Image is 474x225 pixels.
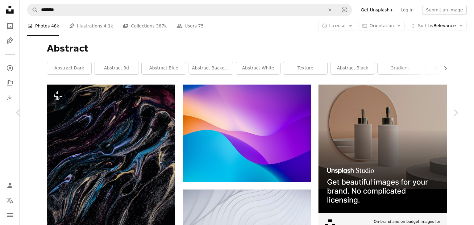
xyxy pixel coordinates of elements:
form: Find visuals sitewide [27,4,352,16]
button: Search Unsplash [27,4,38,16]
img: file-1715714113747-b8b0561c490eimage [318,85,447,213]
span: 4.1k [104,23,113,29]
button: Visual search [337,4,352,16]
button: Language [4,194,16,206]
button: Menu [4,209,16,221]
button: Sort byRelevance [407,21,467,31]
a: abstract background [189,62,233,74]
h1: Abstract [47,43,447,54]
a: Illustrations [4,35,16,47]
a: abstract dark [47,62,91,74]
a: abstract blue [142,62,186,74]
a: Users 75 [177,16,204,36]
a: Explore [4,62,16,74]
a: Get Unsplash+ [357,5,397,15]
button: Clear [323,4,337,16]
a: Collections [4,77,16,89]
a: Next [437,83,474,142]
button: scroll list to the right [440,62,447,74]
a: abstract 3d [94,62,139,74]
span: Sort by [418,23,433,28]
a: texture [283,62,327,74]
a: abstract black [331,62,375,74]
span: 387k [156,23,167,29]
img: blue orange and yellow wallpaper [183,85,311,182]
a: gradient [378,62,422,74]
a: a black background with a multicolored swirl [47,178,175,183]
span: 75 [198,23,204,29]
a: abstract art [425,62,469,74]
a: Photos [4,20,16,32]
a: Illustrations 4.1k [69,16,113,36]
a: blue orange and yellow wallpaper [183,131,311,136]
a: Collections 387k [123,16,167,36]
span: Orientation [369,23,394,28]
span: License [329,23,346,28]
button: Orientation [359,21,405,31]
span: Relevance [418,23,456,29]
a: Log in [397,5,417,15]
button: Submit an image [422,5,467,15]
button: License [318,21,356,31]
a: Log in / Sign up [4,179,16,192]
a: abstract white [236,62,280,74]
